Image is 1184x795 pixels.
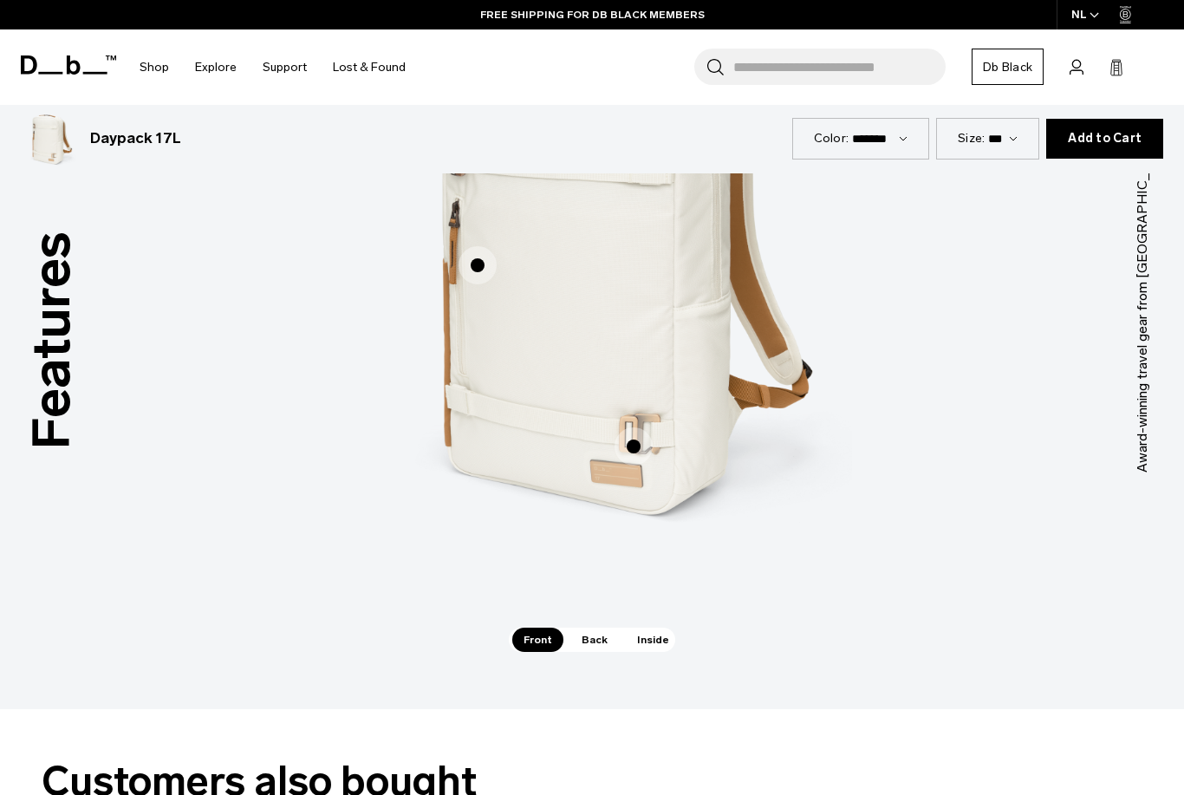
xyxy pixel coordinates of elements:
span: Add to Cart [1068,132,1142,146]
button: Add to Cart [1046,119,1163,159]
h3: Features [12,232,92,450]
img: Daypack 17L Oatmilk [21,111,76,166]
label: Color: [814,129,849,147]
a: Db Black [972,49,1044,85]
span: Back [570,628,619,652]
a: FREE SHIPPING FOR DB BLACK MEMBERS [480,7,705,23]
nav: Main Navigation [127,29,419,105]
a: Lost & Found [333,36,406,98]
span: Inside [626,628,680,652]
label: Size: [958,129,985,147]
h3: Daypack 17L [90,127,181,150]
a: Explore [195,36,237,98]
a: Shop [140,36,169,98]
a: Support [263,36,307,98]
span: Front [512,628,563,652]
